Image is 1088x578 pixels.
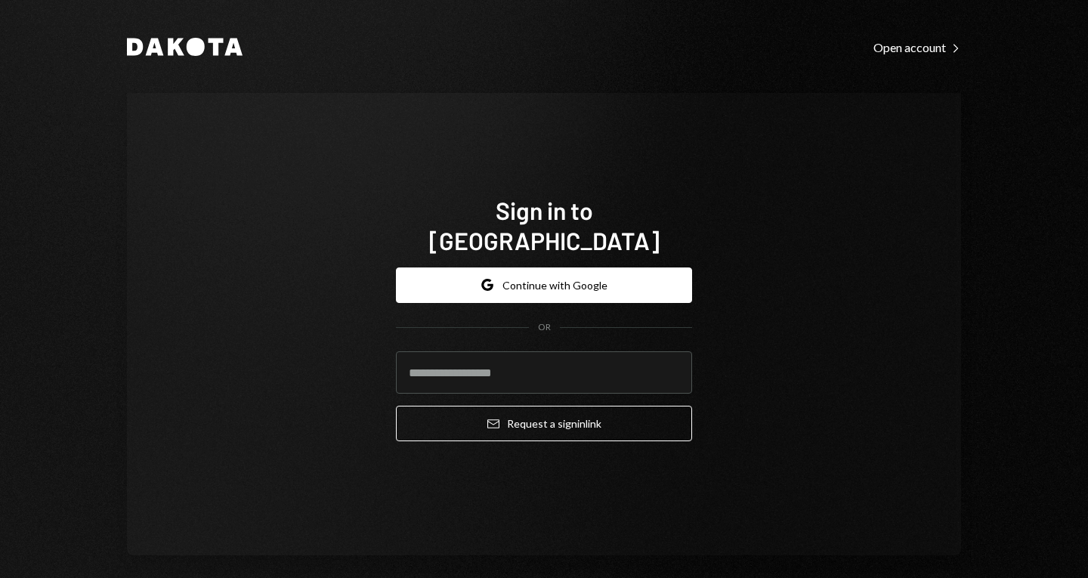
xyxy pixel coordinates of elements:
button: Request a signinlink [396,406,692,441]
div: OR [538,321,551,334]
a: Open account [873,39,961,55]
div: Open account [873,40,961,55]
button: Continue with Google [396,267,692,303]
h1: Sign in to [GEOGRAPHIC_DATA] [396,195,692,255]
